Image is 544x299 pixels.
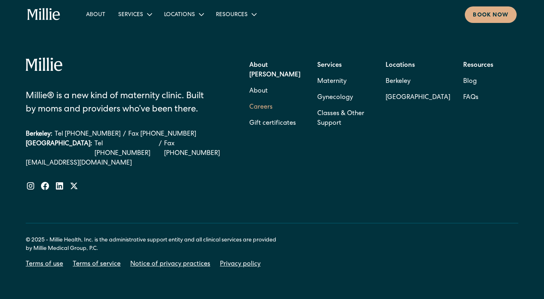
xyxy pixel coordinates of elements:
[26,159,228,168] a: [EMAIL_ADDRESS][DOMAIN_NAME]
[216,11,248,19] div: Resources
[220,260,261,269] a: Privacy policy
[463,90,478,106] a: FAQs
[26,139,92,159] div: [GEOGRAPHIC_DATA]:
[26,236,283,253] div: © 2025 - Millie Health, Inc. is the administrative support entity and all clinical services are p...
[55,130,121,139] a: Tel [PHONE_NUMBER]
[317,74,347,90] a: Maternity
[128,130,196,139] a: Fax [PHONE_NUMBER]
[386,90,450,106] a: [GEOGRAPHIC_DATA]
[249,115,296,132] a: Gift certificates
[249,99,273,115] a: Careers
[130,260,210,269] a: Notice of privacy practices
[123,130,126,139] div: /
[94,139,156,159] a: Tel [PHONE_NUMBER]
[249,62,300,78] strong: About [PERSON_NAME]
[80,8,112,21] a: About
[463,62,493,69] strong: Resources
[317,62,342,69] strong: Services
[27,8,60,21] a: home
[386,62,415,69] strong: Locations
[118,11,143,19] div: Services
[249,83,268,99] a: About
[473,11,509,20] div: Book now
[317,90,353,106] a: Gynecology
[112,8,158,21] div: Services
[159,139,162,159] div: /
[386,74,450,90] a: Berkeley
[26,260,63,269] a: Terms of use
[463,74,477,90] a: Blog
[73,260,121,269] a: Terms of service
[164,139,228,159] a: Fax [PHONE_NUMBER]
[158,8,209,21] div: Locations
[317,106,372,132] a: Classes & Other Support
[209,8,262,21] div: Resources
[164,11,195,19] div: Locations
[465,6,517,23] a: Book now
[26,130,52,139] div: Berkeley:
[26,90,215,117] div: Millie® is a new kind of maternity clinic. Built by moms and providers who’ve been there.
